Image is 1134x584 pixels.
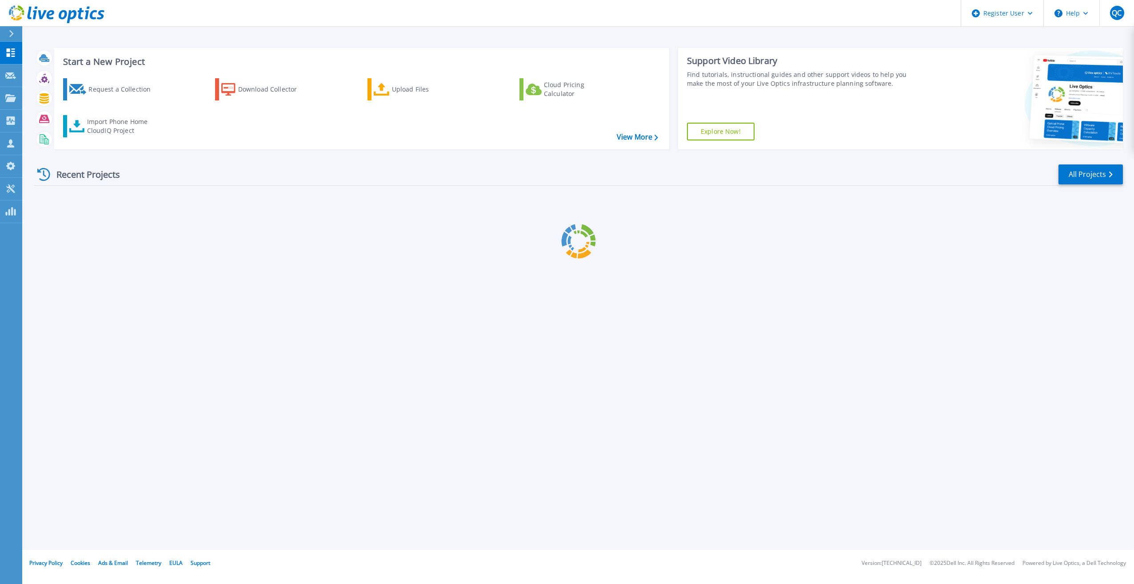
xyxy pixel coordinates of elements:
[29,559,63,567] a: Privacy Policy
[87,117,156,135] div: Import Phone Home CloudIQ Project
[392,80,463,98] div: Upload Files
[1022,560,1126,566] li: Powered by Live Optics, a Dell Technology
[63,78,162,100] a: Request a Collection
[34,164,132,185] div: Recent Projects
[136,559,161,567] a: Telemetry
[63,57,658,67] h3: Start a New Project
[862,560,922,566] li: Version: [TECHNICAL_ID]
[191,559,210,567] a: Support
[1058,164,1123,184] a: All Projects
[98,559,128,567] a: Ads & Email
[617,133,658,141] a: View More
[88,80,160,98] div: Request a Collection
[215,78,314,100] a: Download Collector
[687,70,917,88] div: Find tutorials, instructional guides and other support videos to help you make the most of your L...
[71,559,90,567] a: Cookies
[169,559,183,567] a: EULA
[367,78,467,100] a: Upload Files
[519,78,619,100] a: Cloud Pricing Calculator
[544,80,615,98] div: Cloud Pricing Calculator
[238,80,309,98] div: Download Collector
[1112,9,1122,16] span: QC
[687,55,917,67] div: Support Video Library
[687,123,755,140] a: Explore Now!
[930,560,1014,566] li: © 2025 Dell Inc. All Rights Reserved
